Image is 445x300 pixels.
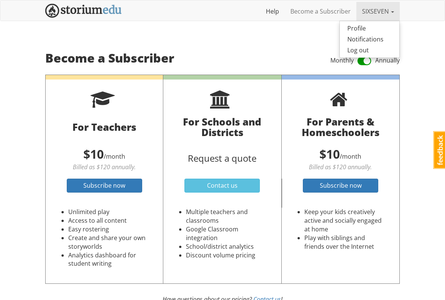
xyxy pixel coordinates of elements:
[83,146,104,162] span: $10
[184,179,260,193] a: Contact us
[73,163,136,171] em: Billed as $120 annually.
[68,251,148,268] li: Analytics dashboard for student writing
[67,179,142,193] a: Subscribe now
[340,45,399,56] a: Log out
[186,242,266,251] li: School/district analytics
[68,225,148,234] li: Easy rostering
[320,181,362,190] span: Subscribe now
[319,146,340,162] span: $10
[68,234,148,251] li: Create and share your own storyworlds
[309,163,372,171] em: Billed as $120 annually.
[293,116,388,138] h3: For Parents & Homeschoolers
[304,208,384,234] li: Keep your kids creatively active and socially engaged at home
[45,4,122,18] img: StoriumEDU
[293,145,388,163] p: /month
[45,51,252,64] h2: Become a Subscriber
[356,2,400,21] a: SIXSEVEN
[340,34,399,45] a: Notifications
[186,225,266,242] li: Google Classroom integration
[285,2,356,21] a: Become a Subscriber
[57,145,152,163] p: /month
[207,181,238,190] span: Contact us
[83,181,125,190] span: Subscribe now
[68,208,148,216] li: Unlimited play
[252,55,400,67] div: Monthly Annually
[303,179,378,193] a: Subscribe now
[68,216,148,225] li: Access to all content
[260,2,285,21] a: Help
[340,23,399,34] a: Profile
[188,152,256,164] span: Request a quote
[186,208,266,225] li: Multiple teachers and classrooms
[175,116,270,138] h3: For Schools and Districts
[186,251,266,260] li: Discount volume pricing
[57,122,152,133] h3: For Teachers
[339,21,400,58] ul: SIXSEVEN
[304,234,384,251] li: Play with siblings and friends over the Internet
